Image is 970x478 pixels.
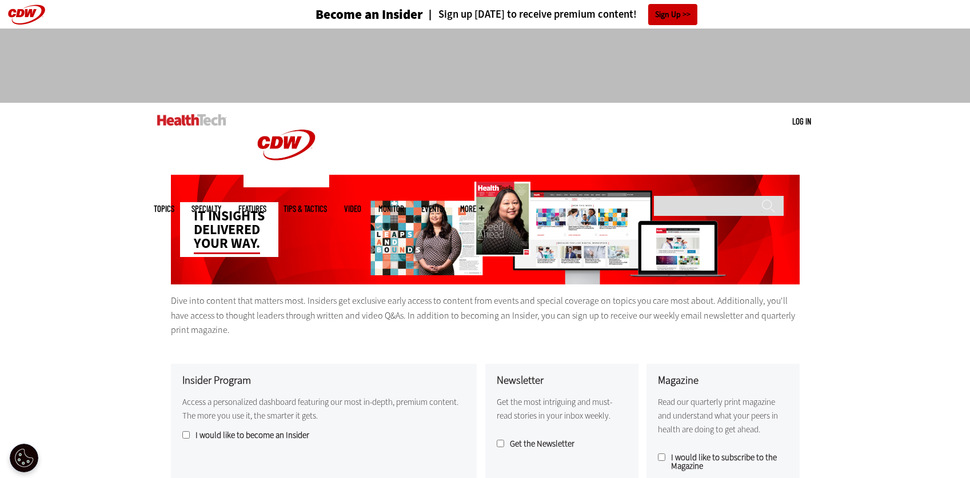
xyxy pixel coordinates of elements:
iframe: advertisement [277,40,693,91]
a: Features [238,204,266,213]
h3: Magazine [658,375,788,386]
p: Get the most intriguing and must-read stories in your inbox weekly. [497,395,627,423]
span: Specialty [191,204,221,213]
h3: Insider Program [182,375,465,386]
a: Sign Up [648,4,697,25]
div: User menu [792,115,811,127]
h3: Newsletter [497,375,627,386]
span: More [460,204,484,213]
span: Topics [154,204,174,213]
a: CDW [244,178,329,190]
label: Get the Newsletter [497,440,627,448]
a: Log in [792,116,811,126]
span: your way. [194,234,260,254]
a: Video [344,204,361,213]
a: Events [421,204,443,213]
img: Home [244,103,329,187]
a: Become an Insider [273,8,423,21]
label: I would like to become an Insider [182,431,465,440]
h3: Become an Insider [316,8,423,21]
img: Home [157,114,226,126]
p: Dive into content that matters most. Insiders get exclusive early access to content from events a... [171,294,800,338]
button: Open Preferences [10,444,38,472]
a: Sign up [DATE] to receive premium content! [423,9,637,20]
a: Tips & Tactics [284,204,327,213]
p: Read our quarterly print magazine and understand what your peers in health are doing to get ahead. [658,395,788,436]
div: Cookie Settings [10,444,38,472]
p: Access a personalized dashboard featuring our most in-depth, premium content. The more you use it... [182,395,465,423]
div: IT insights delivered [180,202,278,257]
a: MonITor [378,204,404,213]
label: I would like to subscribe to the Magazine [658,453,788,471]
